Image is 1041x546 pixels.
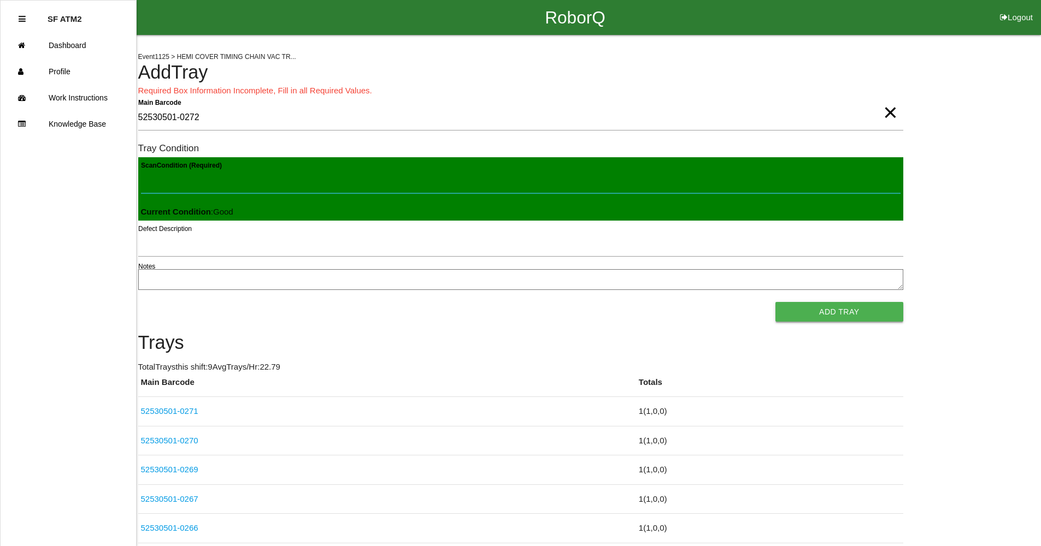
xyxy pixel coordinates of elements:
p: SF ATM2 [48,6,82,23]
td: 1 ( 1 , 0 , 0 ) [636,397,903,426]
input: Required [138,105,903,130]
td: 1 ( 1 , 0 , 0 ) [636,426,903,455]
a: Work Instructions [1,85,136,111]
button: Add Tray [775,302,903,322]
p: Total Trays this shift: 9 Avg Trays /Hr: 22.79 [138,361,903,373]
a: 52530501-0266 [141,523,198,532]
p: Required Box Information Incomplete, Fill in all Required Values. [138,85,903,97]
a: Dashboard [1,32,136,58]
th: Totals [636,376,903,397]
h4: Trays [138,333,903,353]
a: 52530501-0267 [141,494,198,503]
span: : Good [141,207,233,216]
label: Defect Description [138,224,192,234]
a: 52530501-0271 [141,406,198,416]
div: Close [19,6,26,32]
h6: Tray Condition [138,143,903,153]
a: Knowledge Base [1,111,136,137]
a: Profile [1,58,136,85]
label: Notes [138,262,155,271]
b: Current Condition [141,207,211,216]
a: 52530501-0269 [141,465,198,474]
td: 1 ( 1 , 0 , 0 ) [636,484,903,514]
a: 52530501-0270 [141,436,198,445]
b: Main Barcode [138,98,181,106]
h4: Add Tray [138,62,903,83]
th: Main Barcode [138,376,636,397]
span: Clear Input [883,91,897,112]
span: Event 1125 > HEMI COVER TIMING CHAIN VAC TR... [138,53,296,61]
b: Scan Condition (Required) [141,161,222,169]
td: 1 ( 1 , 0 , 0 ) [636,455,903,485]
td: 1 ( 1 , 0 , 0 ) [636,514,903,543]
